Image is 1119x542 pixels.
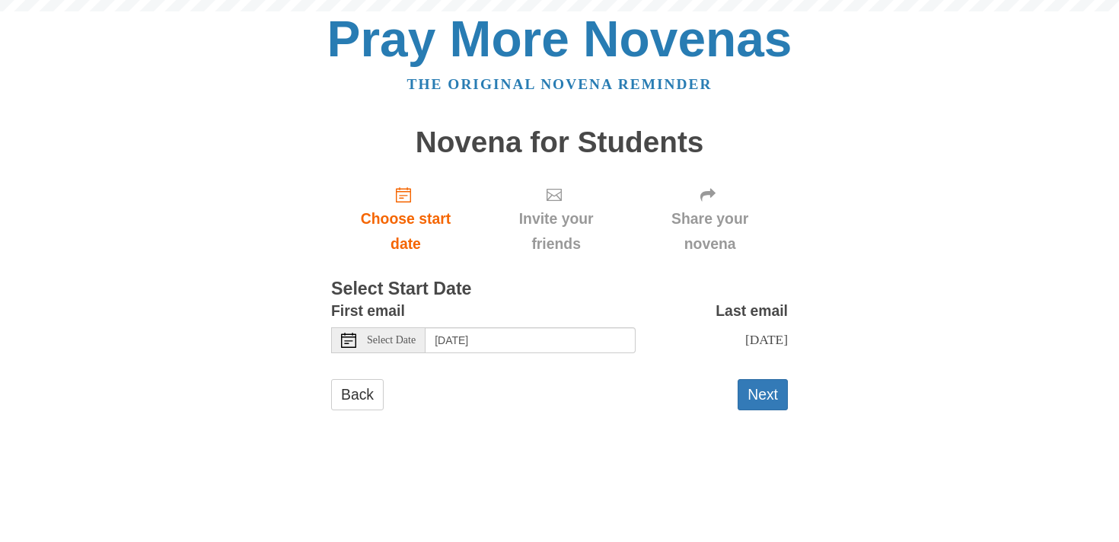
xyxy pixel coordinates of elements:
[331,126,788,159] h1: Novena for Students
[480,174,632,264] div: Click "Next" to confirm your start date first.
[738,379,788,410] button: Next
[331,279,788,299] h3: Select Start Date
[327,11,792,67] a: Pray More Novenas
[331,298,405,324] label: First email
[367,335,416,346] span: Select Date
[331,379,384,410] a: Back
[632,174,788,264] div: Click "Next" to confirm your start date first.
[496,206,617,257] span: Invite your friends
[331,174,480,264] a: Choose start date
[407,76,713,92] a: The original novena reminder
[346,206,465,257] span: Choose start date
[716,298,788,324] label: Last email
[647,206,773,257] span: Share your novena
[745,332,788,347] span: [DATE]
